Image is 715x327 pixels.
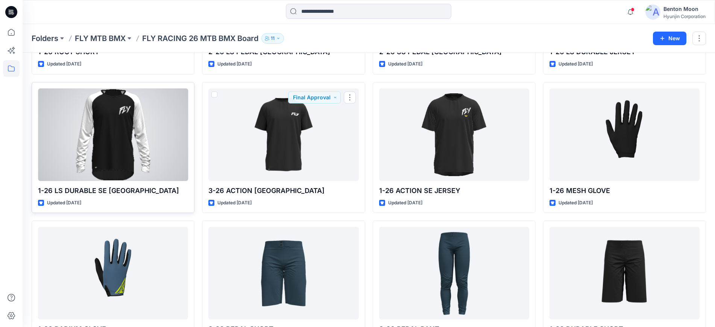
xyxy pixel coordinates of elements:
[550,227,700,319] a: 1-26 DURABLE SHORT
[559,199,593,207] p: Updated [DATE]
[208,88,358,181] a: 3-26 ACTION JERSEY
[208,186,358,196] p: 3-26 ACTION [GEOGRAPHIC_DATA]
[208,227,358,319] a: 3-26 PEDAL SHORT
[38,227,188,319] a: 1-26 RADIUM GLOVE
[32,33,58,44] a: Folders
[653,32,686,45] button: New
[379,88,529,181] a: 1-26 ACTION SE JERSEY
[261,33,284,44] button: 11
[271,34,275,43] p: 11
[388,60,422,68] p: Updated [DATE]
[75,33,126,44] a: FLY MTB BMX
[379,186,529,196] p: 1-26 ACTION SE JERSEY
[559,60,593,68] p: Updated [DATE]
[47,60,81,68] p: Updated [DATE]
[38,88,188,181] a: 1-26 LS DURABLE SE JERSEY
[550,88,700,181] a: 1-26 MESH GLOVE
[663,14,706,19] div: Hyunjin Corporation
[550,186,700,196] p: 1-26 MESH GLOVE
[388,199,422,207] p: Updated [DATE]
[38,186,188,196] p: 1-26 LS DURABLE SE [GEOGRAPHIC_DATA]
[142,33,258,44] p: FLY RACING 26 MTB BMX Board
[47,199,81,207] p: Updated [DATE]
[217,199,252,207] p: Updated [DATE]
[379,227,529,319] a: 3-26 PEDAL PANT
[217,60,252,68] p: Updated [DATE]
[663,5,706,14] div: Benton Moon
[645,5,660,20] img: avatar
